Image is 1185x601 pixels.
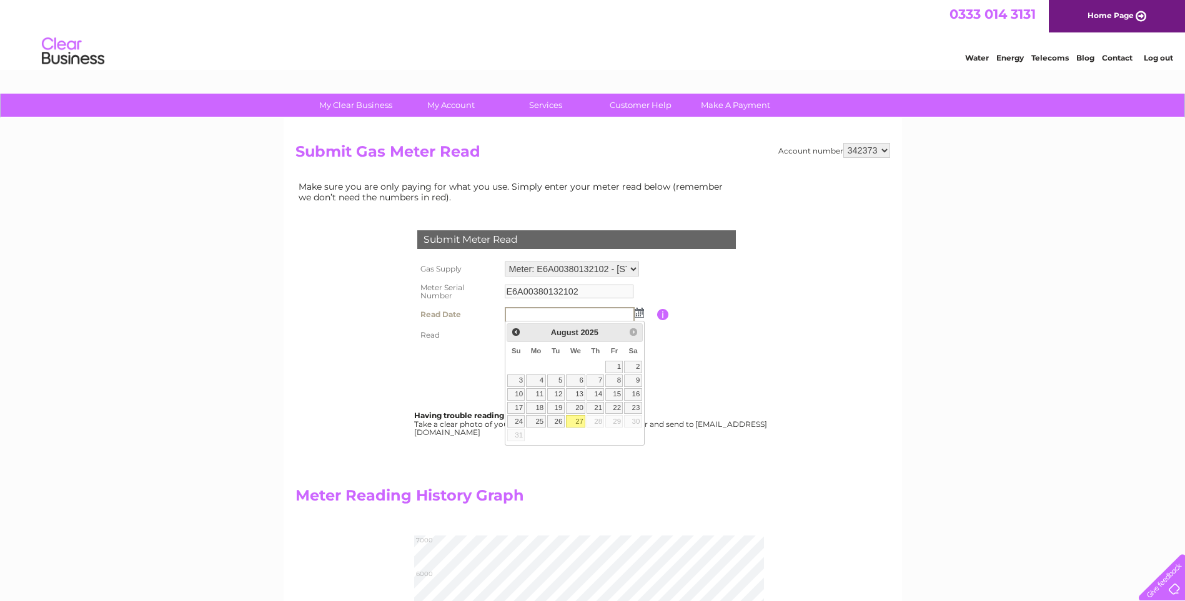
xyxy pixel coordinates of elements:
[624,402,642,414] a: 23
[417,230,736,249] div: Submit Meter Read
[531,347,542,354] span: Monday
[1031,53,1069,62] a: Telecoms
[587,374,604,387] a: 7
[511,327,521,337] span: Prev
[414,280,502,305] th: Meter Serial Number
[996,53,1024,62] a: Energy
[949,6,1036,22] a: 0333 014 3131
[547,402,565,414] a: 19
[587,388,604,401] a: 14
[507,388,525,401] a: 10
[295,487,733,511] h2: Meter Reading History Graph
[526,415,545,428] a: 25
[414,325,502,345] th: Read
[1076,53,1094,62] a: Blog
[507,415,525,428] a: 24
[547,374,565,387] a: 5
[624,374,642,387] a: 9
[508,325,523,340] a: Prev
[605,402,623,414] a: 22
[551,328,578,337] span: August
[965,53,989,62] a: Water
[605,388,623,401] a: 15
[566,415,586,428] a: 27
[570,347,581,354] span: Wednesday
[494,94,597,117] a: Services
[587,402,604,414] a: 21
[295,178,733,205] td: Make sure you are only paying for what you use. Simply enter your meter read below (remember we d...
[605,361,623,373] a: 1
[778,143,890,158] div: Account number
[512,347,521,354] span: Sunday
[526,402,545,414] a: 18
[605,374,623,387] a: 8
[526,374,545,387] a: 4
[566,402,586,414] a: 20
[552,347,560,354] span: Tuesday
[684,94,787,117] a: Make A Payment
[589,94,692,117] a: Customer Help
[611,347,618,354] span: Friday
[507,402,525,414] a: 17
[624,388,642,401] a: 16
[502,345,657,369] td: Are you sure the read you have entered is correct?
[624,361,642,373] a: 2
[414,258,502,280] th: Gas Supply
[414,411,769,437] div: Take a clear photo of your readings, tell us which supply it's for and send to [EMAIL_ADDRESS][DO...
[635,308,644,318] img: ...
[547,388,565,401] a: 12
[295,143,890,167] h2: Submit Gas Meter Read
[566,388,586,401] a: 13
[591,347,600,354] span: Thursday
[399,94,502,117] a: My Account
[657,309,669,320] input: Information
[414,411,554,420] b: Having trouble reading your meter?
[414,304,502,325] th: Read Date
[41,32,105,71] img: logo.png
[629,347,638,354] span: Saturday
[298,7,888,61] div: Clear Business is a trading name of Verastar Limited (registered in [GEOGRAPHIC_DATA] No. 3667643...
[507,374,525,387] a: 3
[580,328,598,337] span: 2025
[1102,53,1133,62] a: Contact
[566,374,586,387] a: 6
[304,94,407,117] a: My Clear Business
[526,388,545,401] a: 11
[1144,53,1173,62] a: Log out
[547,415,565,428] a: 26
